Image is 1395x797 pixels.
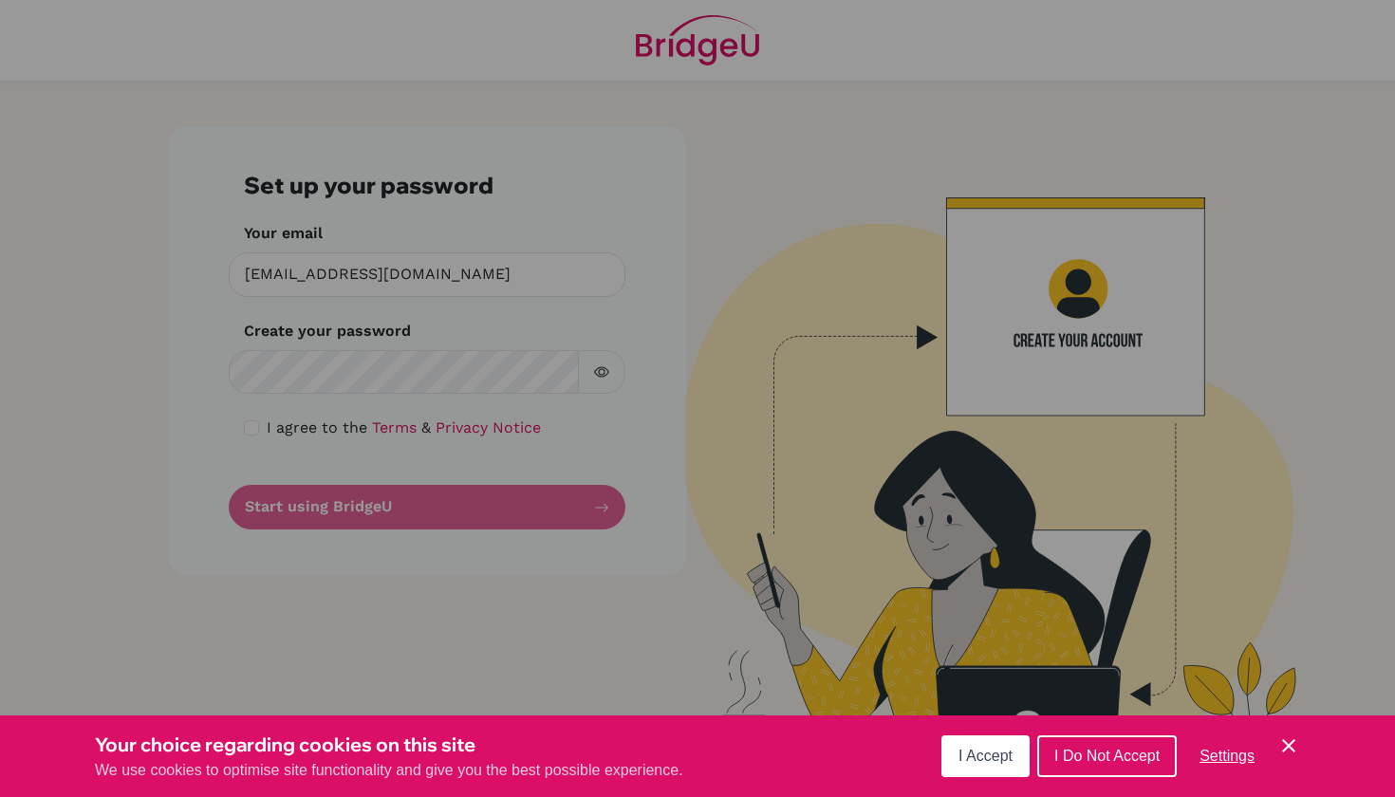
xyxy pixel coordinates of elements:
[95,731,683,759] h3: Your choice regarding cookies on this site
[1277,734,1300,757] button: Save and close
[1054,748,1160,764] span: I Do Not Accept
[958,748,1013,764] span: I Accept
[95,759,683,782] p: We use cookies to optimise site functionality and give you the best possible experience.
[1184,737,1270,775] button: Settings
[1037,735,1177,777] button: I Do Not Accept
[941,735,1030,777] button: I Accept
[1200,748,1255,764] span: Settings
